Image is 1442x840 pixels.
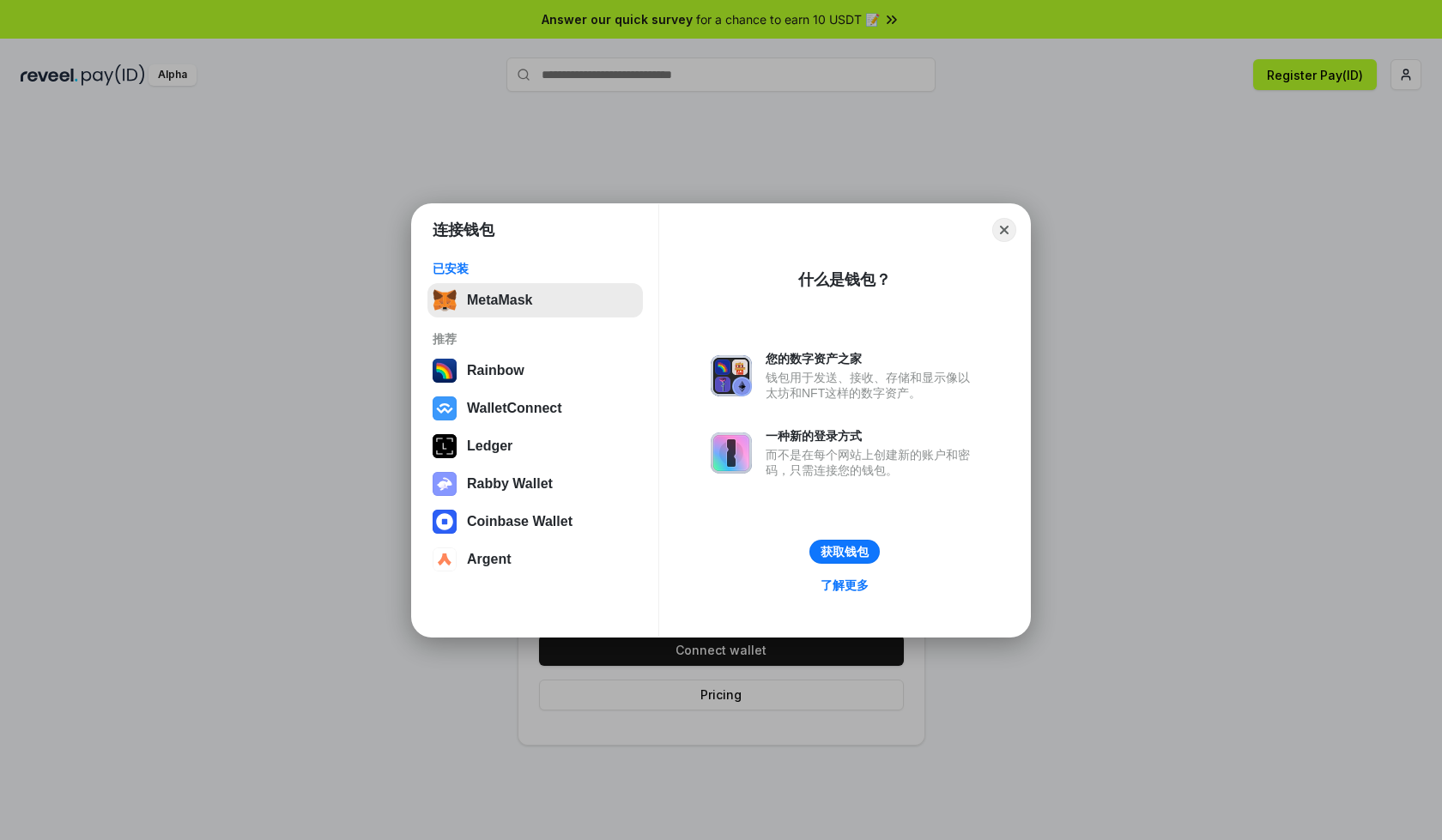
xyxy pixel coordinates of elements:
[992,218,1016,242] button: Close
[433,472,457,496] img: svg+xml,%3Csvg%20xmlns%3D%22http%3A%2F%2Fwww.w3.org%2F2000%2Fsvg%22%20fill%3D%22none%22%20viewBox...
[711,432,752,474] img: svg+xml,%3Csvg%20xmlns%3D%22http%3A%2F%2Fwww.w3.org%2F2000%2Fsvg%22%20fill%3D%22none%22%20viewBox...
[433,359,457,383] img: svg+xml,%3Csvg%20width%3D%22120%22%20height%3D%22120%22%20viewBox%3D%220%200%20120%20120%22%20fil...
[427,391,643,426] button: WalletConnect
[427,354,643,388] button: Rainbow
[427,283,643,317] button: MetaMask
[809,540,880,564] button: 获取钱包
[433,547,457,571] img: svg+xml,%3Csvg%20width%3D%2228%22%20height%3D%2228%22%20viewBox%3D%220%200%2028%2028%22%20fill%3D...
[821,577,869,593] div: 了解更多
[766,351,978,366] div: 您的数字资产之家
[467,552,512,567] div: Argent
[433,396,457,420] img: svg+xml,%3Csvg%20width%3D%2228%22%20height%3D%2228%22%20viewBox%3D%220%200%2028%2028%22%20fill%3D...
[798,269,891,290] div: 什么是钱包？
[427,467,643,501] button: Rabby Wallet
[766,447,978,478] div: 而不是在每个网站上创建新的账户和密码，只需连接您的钱包。
[427,429,643,463] button: Ledger
[467,293,532,308] div: MetaMask
[810,574,879,596] a: 了解更多
[467,363,524,378] div: Rainbow
[427,505,643,539] button: Coinbase Wallet
[433,220,494,240] h1: 连接钱包
[766,370,978,401] div: 钱包用于发送、接收、存储和显示像以太坊和NFT这样的数字资产。
[467,438,512,454] div: Ledger
[467,514,573,529] div: Coinbase Wallet
[427,542,643,577] button: Argent
[821,544,869,559] div: 获取钱包
[433,288,457,312] img: svg+xml,%3Csvg%20fill%3D%22none%22%20height%3D%2233%22%20viewBox%3D%220%200%2035%2033%22%20width%...
[433,261,638,276] div: 已安装
[467,476,553,492] div: Rabby Wallet
[711,355,752,396] img: svg+xml,%3Csvg%20xmlns%3D%22http%3A%2F%2Fwww.w3.org%2F2000%2Fsvg%22%20fill%3D%22none%22%20viewBox...
[433,510,457,534] img: svg+xml,%3Csvg%20width%3D%2228%22%20height%3D%2228%22%20viewBox%3D%220%200%2028%2028%22%20fill%3D...
[467,401,562,416] div: WalletConnect
[433,434,457,458] img: svg+xml,%3Csvg%20xmlns%3D%22http%3A%2F%2Fwww.w3.org%2F2000%2Fsvg%22%20width%3D%2228%22%20height%3...
[766,428,978,444] div: 一种新的登录方式
[433,331,638,347] div: 推荐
